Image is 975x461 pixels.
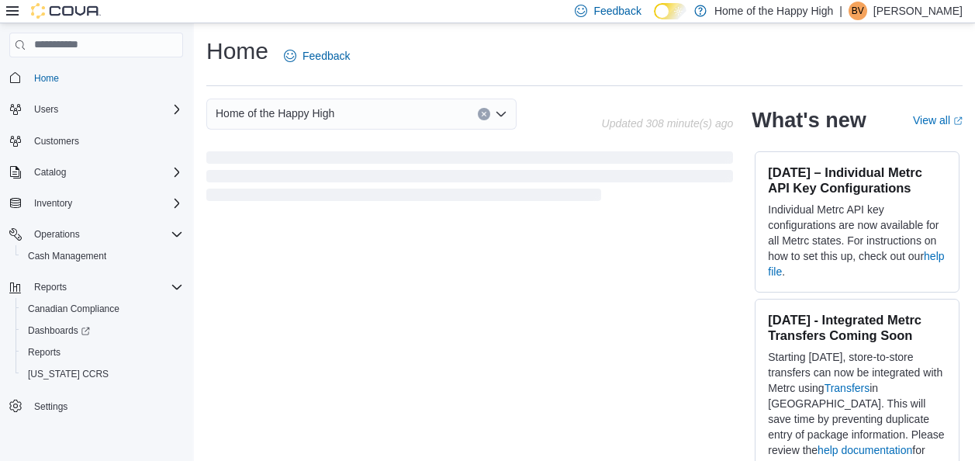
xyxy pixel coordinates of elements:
[34,400,67,413] span: Settings
[34,197,72,210] span: Inventory
[28,397,74,416] a: Settings
[22,343,183,362] span: Reports
[28,163,183,182] span: Catalog
[3,99,189,120] button: Users
[16,363,189,385] button: [US_STATE] CCRS
[216,104,334,123] span: Home of the Happy High
[28,278,183,296] span: Reports
[768,165,946,196] h3: [DATE] – Individual Metrc API Key Configurations
[873,2,963,20] p: [PERSON_NAME]
[16,320,189,341] a: Dashboards
[28,225,183,244] span: Operations
[3,130,189,152] button: Customers
[28,250,106,262] span: Cash Management
[3,67,189,89] button: Home
[22,365,183,383] span: Washington CCRS
[206,154,733,204] span: Loading
[303,48,350,64] span: Feedback
[22,343,67,362] a: Reports
[28,346,61,359] span: Reports
[654,3,686,19] input: Dark Mode
[34,228,80,241] span: Operations
[28,324,90,337] span: Dashboards
[22,247,112,265] a: Cash Management
[593,3,641,19] span: Feedback
[768,312,946,343] h3: [DATE] - Integrated Metrc Transfers Coming Soon
[278,40,356,71] a: Feedback
[34,281,67,293] span: Reports
[28,68,183,88] span: Home
[825,382,870,394] a: Transfers
[839,2,842,20] p: |
[28,194,183,213] span: Inventory
[3,192,189,214] button: Inventory
[28,100,64,119] button: Users
[714,2,833,20] p: Home of the Happy High
[752,108,866,133] h2: What's new
[768,202,946,279] p: Individual Metrc API key configurations are now available for all Metrc states. For instructions ...
[22,247,183,265] span: Cash Management
[16,245,189,267] button: Cash Management
[28,368,109,380] span: [US_STATE] CCRS
[16,298,189,320] button: Canadian Compliance
[28,278,73,296] button: Reports
[9,61,183,458] nav: Complex example
[31,3,101,19] img: Cova
[478,108,490,120] button: Clear input
[495,108,507,120] button: Open list of options
[34,103,58,116] span: Users
[28,131,183,151] span: Customers
[28,194,78,213] button: Inventory
[28,100,183,119] span: Users
[22,300,126,318] a: Canadian Compliance
[28,132,85,151] a: Customers
[34,135,79,147] span: Customers
[818,444,912,456] a: help documentation
[34,72,59,85] span: Home
[3,276,189,298] button: Reports
[206,36,268,67] h1: Home
[28,396,183,415] span: Settings
[768,250,944,278] a: help file
[22,365,115,383] a: [US_STATE] CCRS
[22,321,96,340] a: Dashboards
[28,303,119,315] span: Canadian Compliance
[22,321,183,340] span: Dashboards
[34,166,66,179] span: Catalog
[852,2,864,20] span: BV
[28,69,65,88] a: Home
[602,117,734,130] p: Updated 308 minute(s) ago
[849,2,867,20] div: Benjamin Venning
[3,161,189,183] button: Catalog
[654,19,655,20] span: Dark Mode
[953,116,963,126] svg: External link
[913,114,963,127] a: View allExternal link
[28,225,86,244] button: Operations
[22,300,183,318] span: Canadian Compliance
[3,394,189,417] button: Settings
[16,341,189,363] button: Reports
[3,224,189,245] button: Operations
[28,163,72,182] button: Catalog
